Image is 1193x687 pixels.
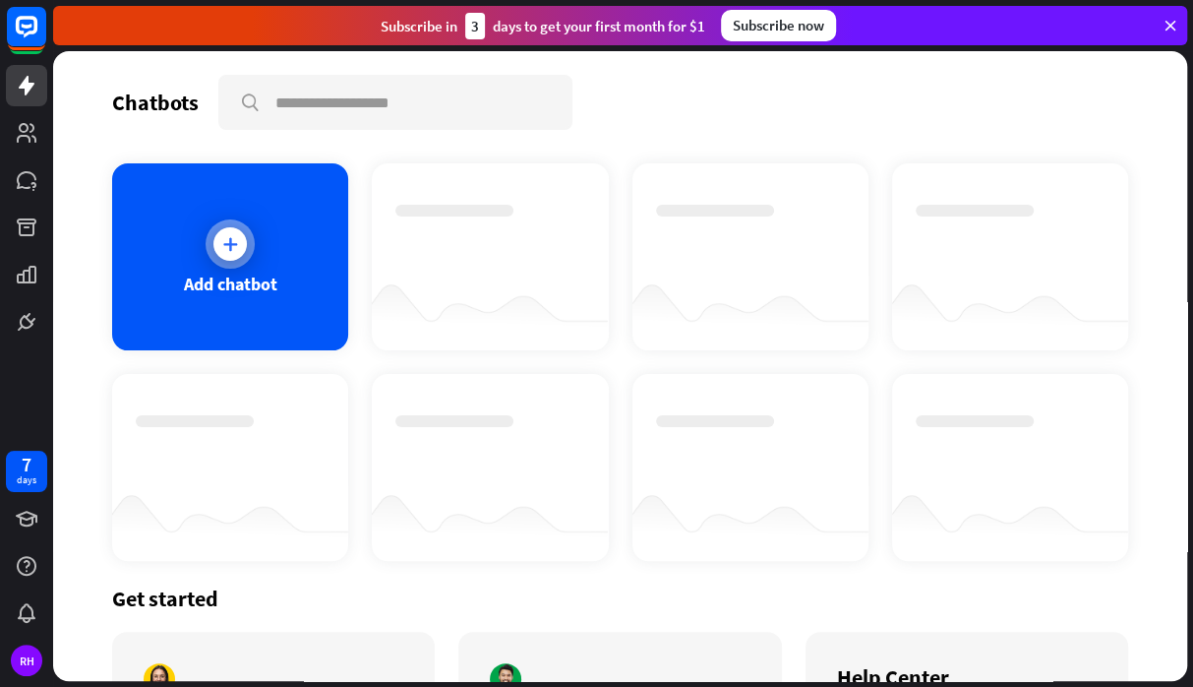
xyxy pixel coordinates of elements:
div: days [17,473,36,487]
div: Chatbots [112,89,199,116]
button: Open LiveChat chat widget [16,8,75,67]
div: Subscribe in days to get your first month for $1 [381,13,705,39]
div: RH [11,645,42,676]
div: 7 [22,456,31,473]
div: Subscribe now [721,10,836,41]
div: Get started [112,585,1128,612]
a: 7 days [6,451,47,492]
div: Add chatbot [184,273,277,295]
div: 3 [465,13,485,39]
